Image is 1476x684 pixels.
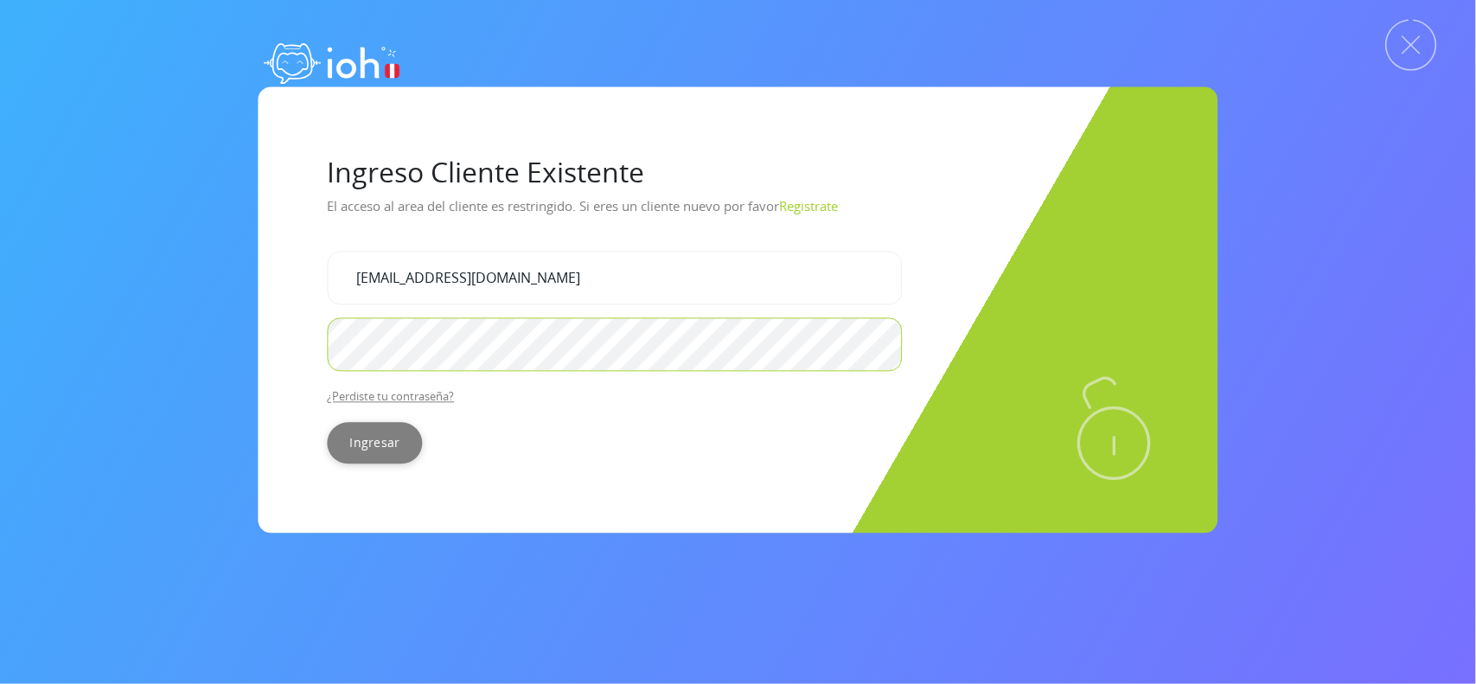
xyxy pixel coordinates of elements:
[1385,19,1437,71] img: Cerrar
[328,156,1149,189] h1: Ingreso Cliente Existente
[328,251,903,304] input: Tu correo
[328,389,455,405] a: ¿Perdiste tu contraseña?
[259,26,406,95] img: logo
[328,423,423,464] input: Ingresar
[780,197,839,214] a: Registrate
[328,192,1149,237] p: El acceso al area del cliente es restringido. Si eres un cliente nuevo por favor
